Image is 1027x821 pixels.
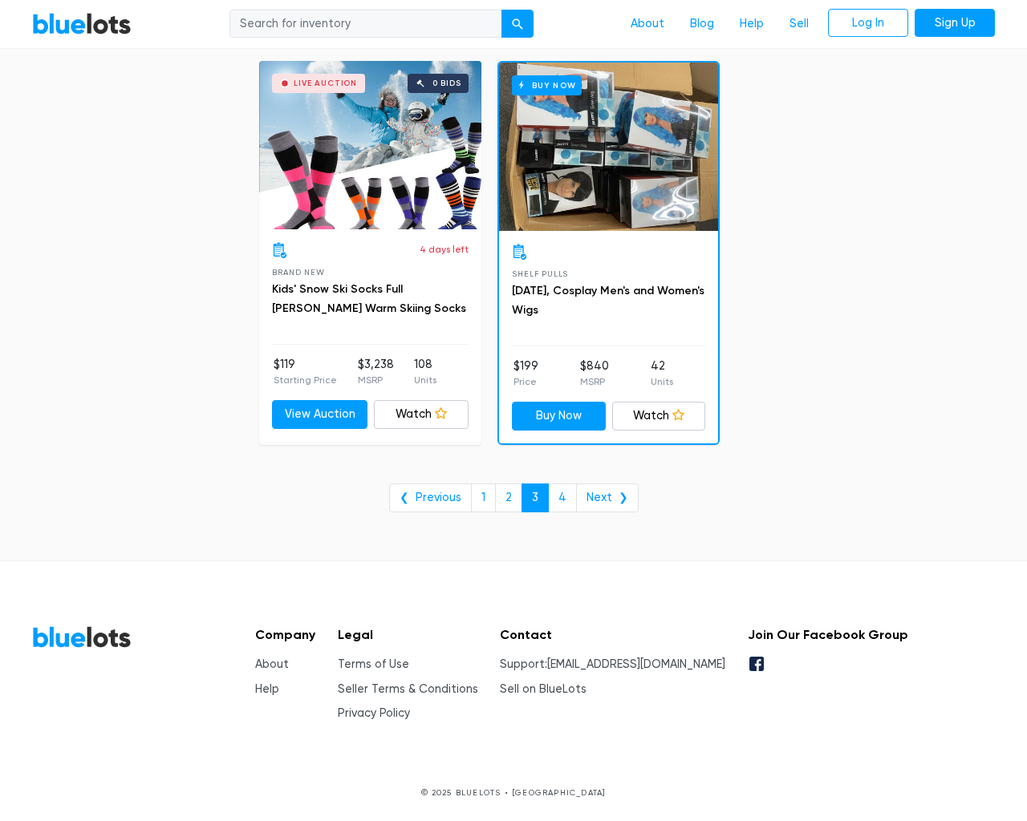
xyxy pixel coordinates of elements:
a: Sell on BlueLots [500,682,587,696]
h5: Contact [500,627,725,642]
li: $199 [513,358,538,390]
li: 108 [414,356,436,388]
a: Sign Up [915,9,995,38]
a: 2 [495,483,522,512]
p: Units [414,373,436,387]
a: [EMAIL_ADDRESS][DOMAIN_NAME] [547,657,725,671]
a: View Auction [272,400,367,429]
a: Watch [374,400,469,429]
a: Buy Now [512,402,606,431]
a: [DATE], Cosplay Men's and Women's Wigs [512,284,704,317]
li: Support: [500,656,725,673]
a: Live Auction 0 bids [259,61,481,229]
a: Next ❯ [576,483,639,512]
li: $3,238 [358,356,394,388]
p: © 2025 BLUELOTS • [GEOGRAPHIC_DATA] [32,787,995,799]
input: Search for inventory [229,10,502,38]
a: Terms of Use [338,657,409,671]
a: BlueLots [32,12,132,35]
a: Privacy Policy [338,706,410,720]
h5: Company [255,627,315,642]
a: Watch [612,402,706,431]
a: Buy Now [499,63,718,231]
h5: Legal [338,627,478,642]
a: Log In [828,9,908,38]
a: About [255,657,289,671]
a: Sell [777,9,822,39]
li: 42 [651,358,673,390]
a: Help [727,9,777,39]
a: 3 [522,483,549,512]
a: 1 [471,483,496,512]
p: 4 days left [420,242,469,257]
a: BlueLots [32,625,132,649]
p: Starting Price [274,373,337,387]
li: $119 [274,356,337,388]
a: 4 [548,483,577,512]
p: Price [513,374,538,389]
li: $840 [580,358,609,390]
a: Blog [677,9,727,39]
a: ❮ Previous [389,483,472,512]
p: MSRP [358,373,394,387]
p: Units [651,374,673,389]
a: Help [255,682,279,696]
p: MSRP [580,374,609,389]
a: Seller Terms & Conditions [338,682,478,696]
a: Kids' Snow Ski Socks Full [PERSON_NAME] Warm Skiing Socks [272,282,466,315]
h6: Buy Now [512,75,582,95]
div: 0 bids [432,79,461,87]
div: Live Auction [294,79,357,87]
a: About [618,9,677,39]
span: Shelf Pulls [512,269,568,278]
h5: Join Our Facebook Group [748,627,908,642]
span: Brand New [272,268,324,277]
